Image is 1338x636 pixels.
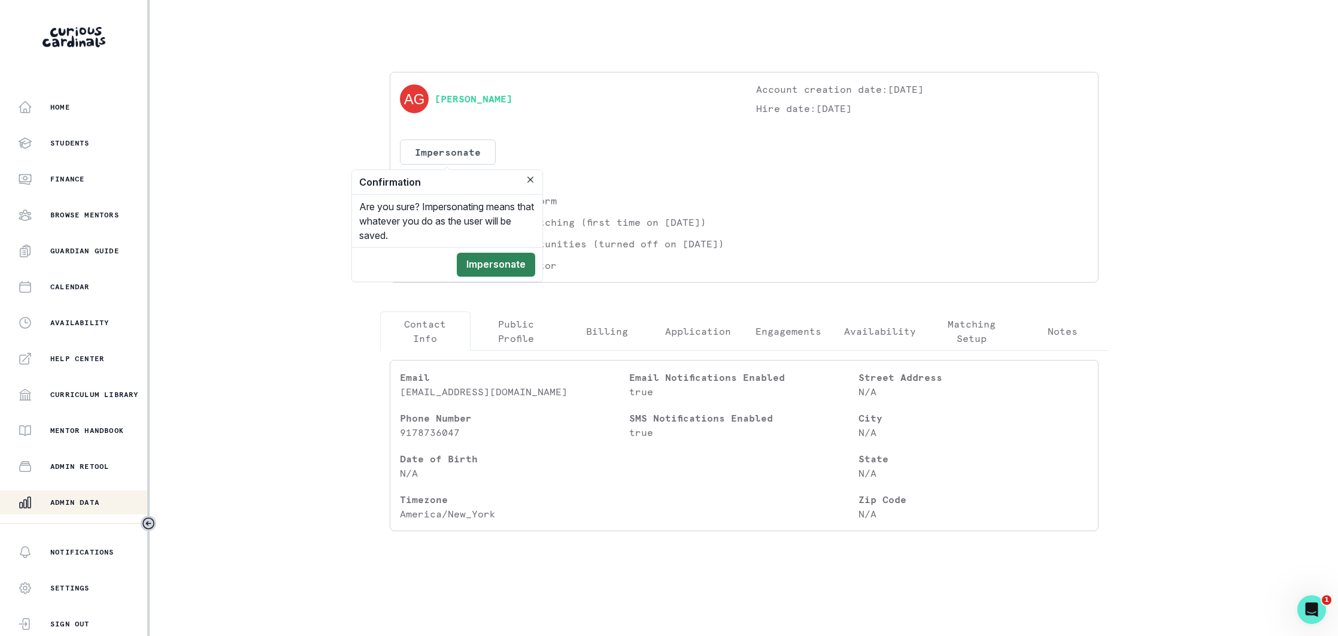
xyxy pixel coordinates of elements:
p: City [858,411,1088,425]
p: Admin Data [50,498,99,507]
p: N/A [400,466,629,480]
p: Availability [844,324,916,338]
p: Settings [50,583,90,593]
p: N/A [858,384,1088,399]
div: Are you sure? Impersonating means that whatever you do as the user will be saved. [352,195,542,247]
button: Impersonate [457,253,535,277]
p: State [858,452,1088,466]
p: Billing [586,324,628,338]
p: SMS Notifications Enabled [629,411,858,425]
p: true [629,384,858,399]
p: Guardian Guide [50,246,119,256]
p: true [629,425,858,440]
p: Matching Setup [936,317,1007,346]
p: [EMAIL_ADDRESS][DOMAIN_NAME] [400,384,629,399]
p: 9178736047 [400,425,629,440]
p: Public Profile [481,317,551,346]
p: Account creation date: [DATE] [756,82,1088,96]
p: Application [665,324,731,338]
p: Students [50,138,90,148]
p: Home [50,102,70,112]
a: [PERSON_NAME] [435,92,512,106]
header: Confirmation [352,170,542,195]
p: N/A [858,466,1088,480]
button: Toggle sidebar [141,516,156,531]
p: Curriculum Library [50,390,139,399]
p: Street Address [858,370,1088,384]
p: Hire date: [DATE] [756,101,1088,116]
p: Email Notifications Enabled [629,370,858,384]
p: Browse Mentors [50,210,119,220]
p: Calendar [50,282,90,292]
img: Curious Cardinals Logo [43,27,105,47]
p: Sign Out [50,619,90,629]
p: Notes [1048,324,1078,338]
p: Availability [50,318,109,328]
p: Email [400,370,629,384]
p: Date of Birth [400,452,629,466]
button: Close [523,172,538,187]
p: Accepting Opportunities (turned off on [DATE]) [449,237,724,251]
span: 1 [1322,595,1331,605]
p: Zip Code [858,492,1088,507]
p: Notifications [50,547,114,557]
iframe: Intercom live chat [1297,595,1326,624]
p: N/A [858,507,1088,521]
p: Finance [50,174,84,184]
img: svg [400,84,429,113]
p: N/A [858,425,1088,440]
p: Eligible for matching (first time on [DATE]) [449,215,706,229]
p: Help Center [50,354,104,364]
p: Mentor Handbook [50,426,124,435]
p: Phone Number [400,411,629,425]
p: Admin Retool [50,462,109,471]
p: America/New_York [400,507,629,521]
button: Impersonate [400,140,496,165]
p: Engagements [756,324,821,338]
p: Contact Info [390,317,461,346]
p: Timezone [400,492,629,507]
